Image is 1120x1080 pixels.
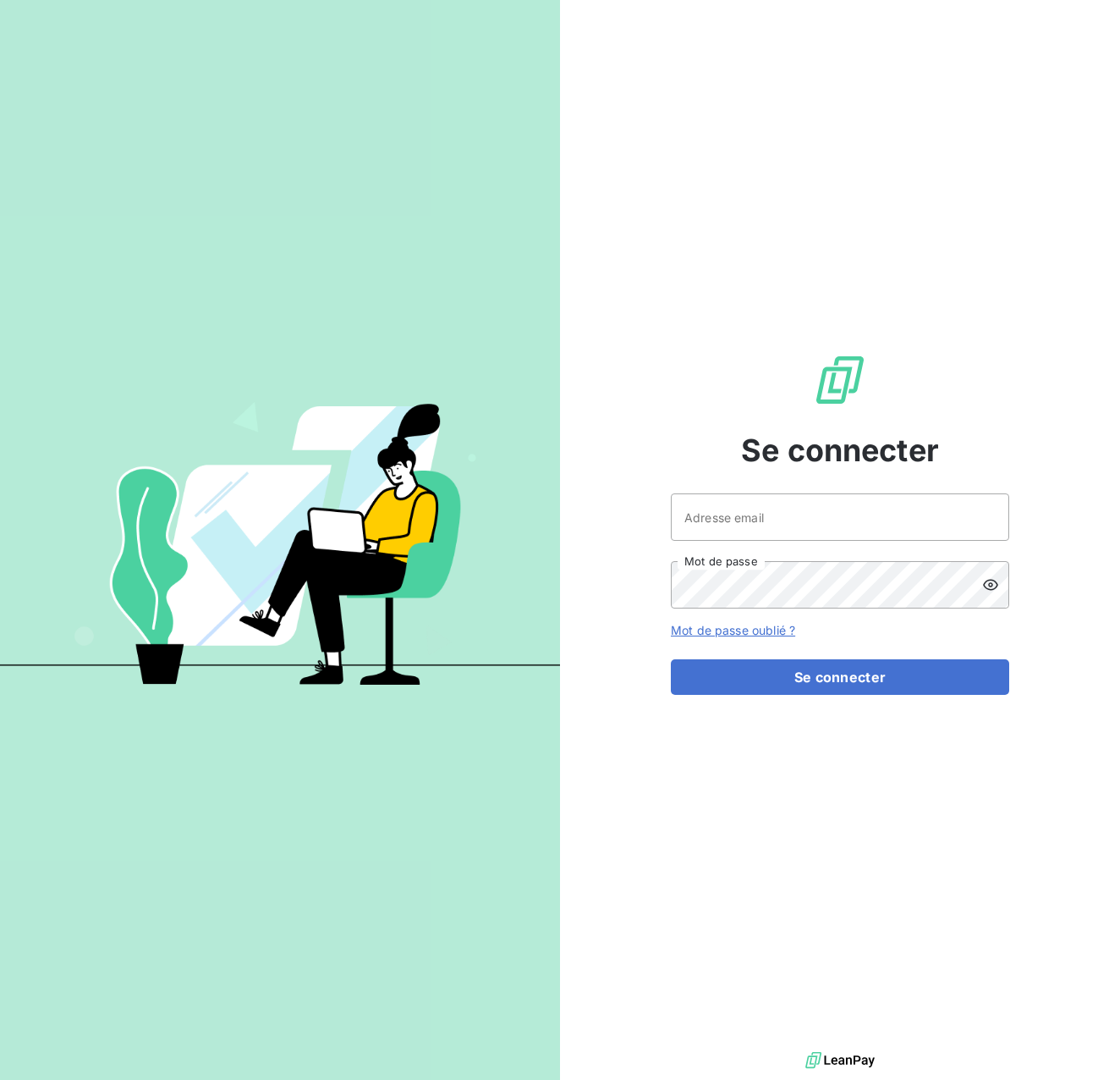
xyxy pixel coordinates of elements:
[671,659,1009,695] button: Se connecter
[741,427,939,473] span: Se connecter
[813,353,867,407] img: Logo LeanPay
[671,493,1009,541] input: placeholder
[805,1048,875,1073] img: logo
[671,623,795,637] a: Mot de passe oublié ?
